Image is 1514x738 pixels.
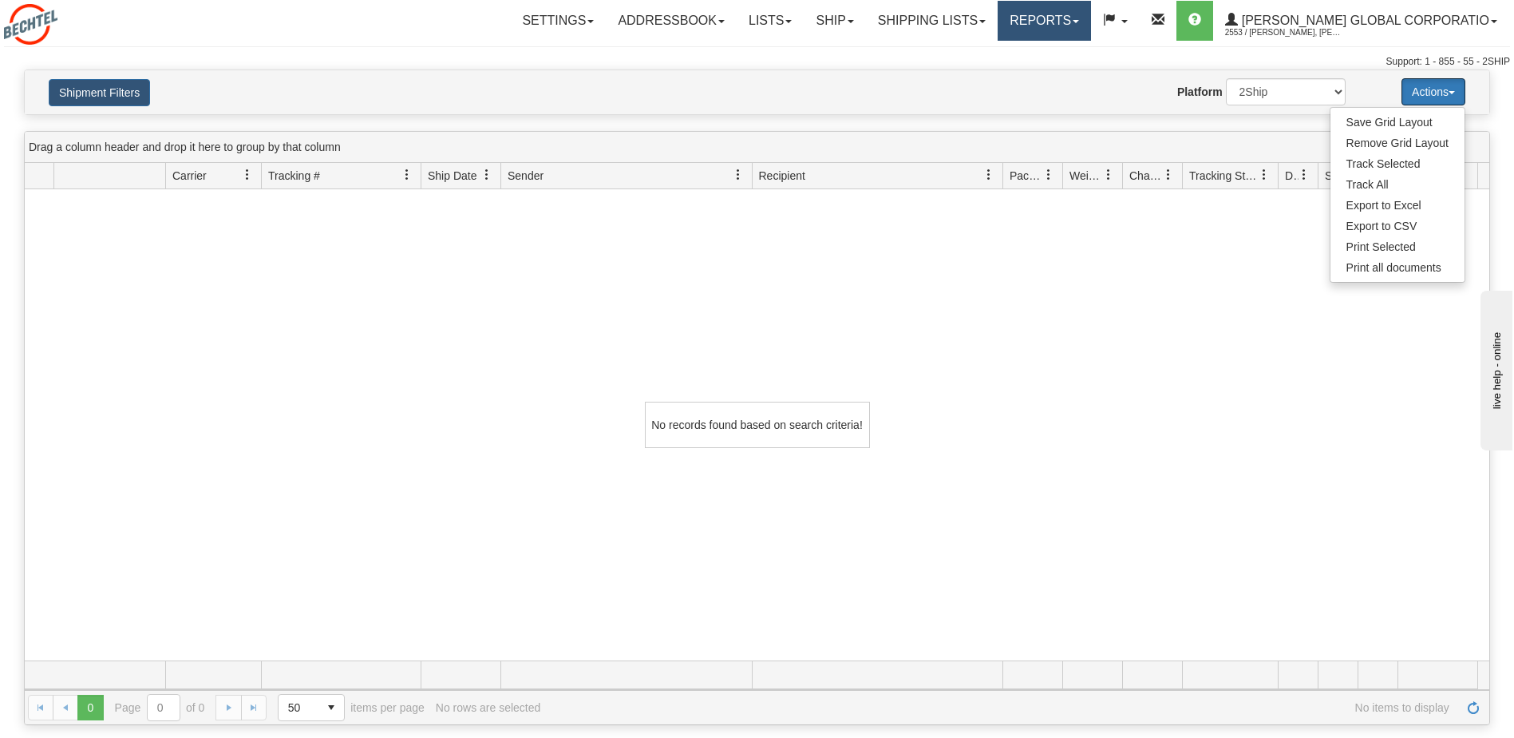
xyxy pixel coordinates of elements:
[473,161,500,188] a: Ship Date filter column settings
[1251,161,1278,188] a: Tracking Status filter column settings
[1285,168,1299,184] span: Delivery Status
[1213,1,1509,41] a: [PERSON_NAME] Global Corporatio 2553 / [PERSON_NAME], [PERSON_NAME]
[1189,168,1259,184] span: Tracking Status
[318,695,344,720] span: select
[1035,161,1062,188] a: Packages filter column settings
[115,694,205,721] span: Page of 0
[288,700,309,716] span: 50
[1330,153,1465,174] a: Track Selected
[804,1,865,41] a: Ship
[1330,112,1465,133] a: Save Grid Layout
[1477,288,1512,450] iframe: chat widget
[49,79,150,106] button: Shipment Filters
[1010,168,1043,184] span: Packages
[268,168,320,184] span: Tracking #
[278,694,425,721] span: items per page
[1330,236,1465,257] a: Print Selected
[998,1,1091,41] a: Reports
[1330,195,1465,216] a: Export to Excel
[645,402,870,448] div: No records found based on search criteria!
[1225,25,1345,41] span: 2553 / [PERSON_NAME], [PERSON_NAME]
[737,1,804,41] a: Lists
[12,14,148,26] div: live help - online
[508,168,544,184] span: Sender
[278,694,345,721] span: Page sizes drop down
[1155,161,1182,188] a: Charge filter column settings
[866,1,998,41] a: Shipping lists
[725,161,752,188] a: Sender filter column settings
[1095,161,1122,188] a: Weight filter column settings
[1330,257,1465,278] a: Print all documents
[234,161,261,188] a: Carrier filter column settings
[4,4,57,45] img: logo2553.jpg
[1461,695,1486,720] a: Refresh
[551,701,1449,714] span: No items to display
[4,55,1510,69] div: Support: 1 - 855 - 55 - 2SHIP
[1291,161,1318,188] a: Delivery Status filter column settings
[172,168,207,184] span: Carrier
[1069,168,1103,184] span: Weight
[1325,168,1338,184] span: Shipment Issues
[436,701,541,714] div: No rows are selected
[1330,174,1465,195] a: Track All
[1330,216,1465,236] a: Export to CSV
[77,695,103,720] span: Page 0
[1238,14,1489,27] span: [PERSON_NAME] Global Corporatio
[1401,78,1465,105] button: Actions
[759,168,805,184] span: Recipient
[428,168,476,184] span: Ship Date
[606,1,737,41] a: Addressbook
[25,132,1489,163] div: grid grouping header
[510,1,606,41] a: Settings
[393,161,421,188] a: Tracking # filter column settings
[1177,84,1223,100] label: Platform
[1330,133,1465,153] a: Remove Grid Layout
[1129,168,1163,184] span: Charge
[975,161,1002,188] a: Recipient filter column settings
